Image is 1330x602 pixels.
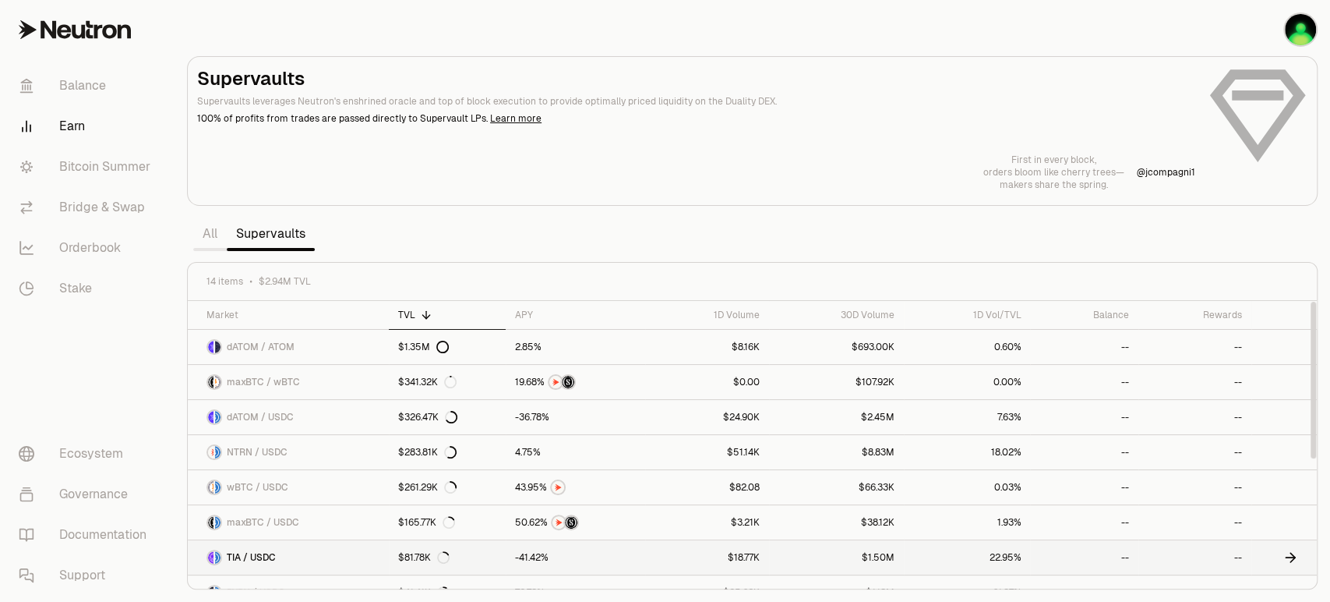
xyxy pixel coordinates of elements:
a: $165.77K [389,505,506,540]
a: 7.63% [904,400,1031,434]
a: Ecosystem [6,434,168,474]
div: $41.41K [398,586,450,599]
a: -- [1030,435,1138,469]
a: Bridge & Swap [6,187,168,228]
a: -- [1138,540,1251,575]
a: maxBTC LogoUSDC LogomaxBTC / USDC [188,505,389,540]
a: -- [1138,435,1251,469]
a: -- [1030,365,1138,399]
div: $165.77K [398,516,455,529]
a: -- [1030,505,1138,540]
div: $261.29K [398,481,457,494]
a: Orderbook [6,228,168,268]
a: TIA LogoUSDC LogoTIA / USDC [188,540,389,575]
button: NTRN [515,480,636,495]
span: maxBTC / USDC [227,516,299,529]
a: 0.60% [904,330,1031,364]
a: $341.32K [389,365,506,399]
img: USDC Logo [215,411,220,423]
a: dATOM LogoATOM LogodATOM / ATOM [188,330,389,364]
div: TVL [398,309,497,321]
span: $2.94M TVL [259,275,311,288]
span: DYDX / USDC [227,586,285,599]
span: 14 items [206,275,243,288]
img: dATOM Logo [208,341,213,353]
a: $1.35M [389,330,506,364]
a: $283.81K [389,435,506,469]
span: dATOM / USDC [227,411,294,423]
a: First in every block,orders bloom like cherry trees—makers share the spring. [983,154,1124,191]
a: 1.93% [904,505,1031,540]
div: $341.32K [398,376,457,388]
a: $0.00 [645,365,768,399]
a: NTRN LogoUSDC LogoNTRN / USDC [188,435,389,469]
img: NTRN [549,376,562,388]
a: $18.77K [645,540,768,575]
a: Learn more [490,112,542,125]
p: Supervaults leverages Neutron's enshrined oracle and top of block execution to provide optimally ... [197,94,1195,108]
a: $2.45M [769,400,904,434]
img: Froze [1285,14,1316,45]
p: orders bloom like cherry trees— [983,166,1124,179]
a: wBTC LogoUSDC LogowBTC / USDC [188,470,389,505]
div: $283.81K [398,446,457,459]
a: Documentation [6,515,168,555]
p: @ jcompagni1 [1137,166,1195,179]
a: NTRN [506,470,645,505]
a: $8.83M [769,435,904,469]
img: USDC Logo [215,586,220,599]
a: Support [6,555,168,596]
img: wBTC Logo [208,481,213,494]
a: $51.14K [645,435,768,469]
div: Balance [1039,309,1129,321]
p: makers share the spring. [983,179,1124,191]
h2: Supervaults [197,66,1195,91]
div: Rewards [1148,309,1242,321]
img: maxBTC Logo [208,376,213,388]
a: $693.00K [769,330,904,364]
a: $66.33K [769,470,904,505]
a: -- [1138,470,1251,505]
a: Balance [6,66,168,106]
a: dATOM LogoUSDC LogodATOM / USDC [188,400,389,434]
img: wBTC Logo [215,376,220,388]
img: Structured Points [565,516,577,529]
p: 100% of profits from trades are passed directly to Supervault LPs. [197,112,1195,126]
div: APY [515,309,636,321]
a: $8.16K [645,330,768,364]
span: dATOM / ATOM [227,341,295,353]
img: dATOM Logo [208,411,213,423]
a: 22.95% [904,540,1031,575]
a: 18.02% [904,435,1031,469]
div: $81.78K [398,551,450,564]
a: Supervaults [227,218,315,250]
div: $1.35M [398,341,449,353]
img: ATOM Logo [215,341,220,353]
a: Bitcoin Summer [6,147,168,187]
a: @jcompagni1 [1137,166,1195,179]
p: First in every block, [983,154,1124,166]
div: Market [206,309,379,321]
img: TIA Logo [208,551,213,564]
img: USDC Logo [215,446,220,459]
a: Earn [6,106,168,147]
img: NTRN Logo [208,446,213,459]
a: 0.03% [904,470,1031,505]
span: maxBTC / wBTC [227,376,300,388]
a: $38.12K [769,505,904,540]
a: NTRNStructured Points [506,505,645,540]
div: 1D Vol/TVL [913,309,1021,321]
button: NTRNStructured Points [515,374,636,390]
a: $1.50M [769,540,904,575]
a: -- [1138,400,1251,434]
a: maxBTC LogowBTC LogomaxBTC / wBTC [188,365,389,399]
a: $107.92K [769,365,904,399]
img: Structured Points [562,376,574,388]
div: 1D Volume [654,309,759,321]
a: Stake [6,268,168,309]
a: -- [1030,330,1138,364]
a: $82.08 [645,470,768,505]
div: $326.47K [398,411,457,423]
a: -- [1138,330,1251,364]
a: $81.78K [389,540,506,575]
